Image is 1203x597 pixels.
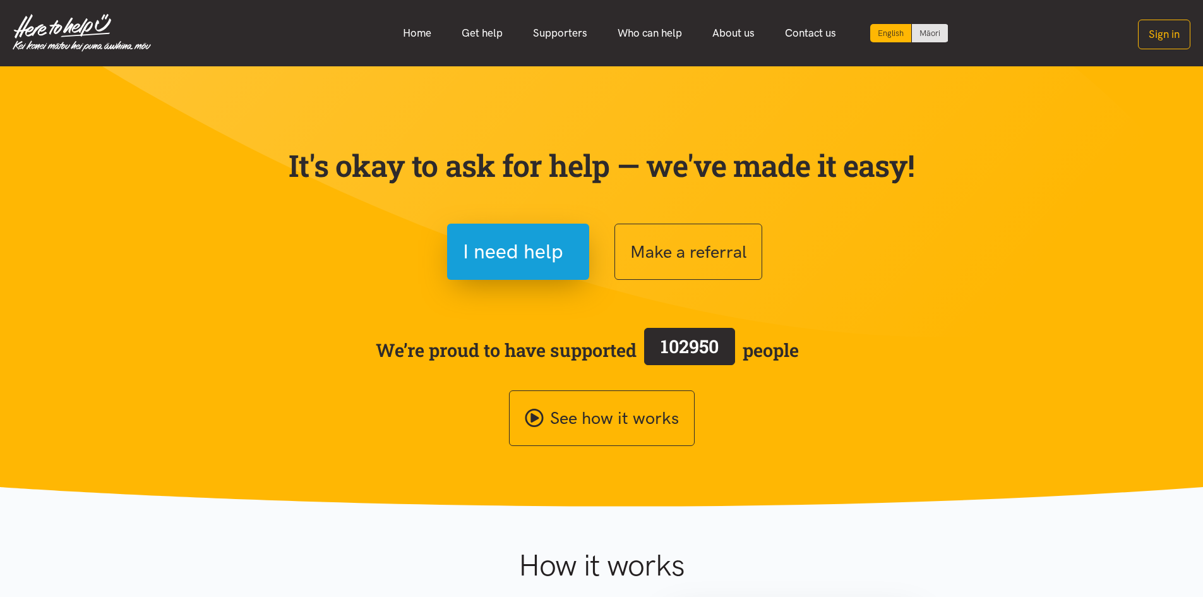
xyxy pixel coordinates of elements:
[602,20,697,47] a: Who can help
[912,24,948,42] a: Switch to Te Reo Māori
[637,325,743,375] a: 102950
[286,147,918,184] p: It's okay to ask for help — we've made it easy!
[509,390,695,447] a: See how it works
[770,20,851,47] a: Contact us
[463,236,563,268] span: I need help
[395,547,808,584] h1: How it works
[13,14,151,52] img: Home
[614,224,762,280] button: Make a referral
[376,325,799,375] span: We’re proud to have supported people
[697,20,770,47] a: About us
[446,20,518,47] a: Get help
[518,20,602,47] a: Supporters
[661,334,719,358] span: 102950
[870,24,912,42] div: Current language
[1138,20,1190,49] button: Sign in
[870,24,949,42] div: Language toggle
[388,20,446,47] a: Home
[447,224,589,280] button: I need help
